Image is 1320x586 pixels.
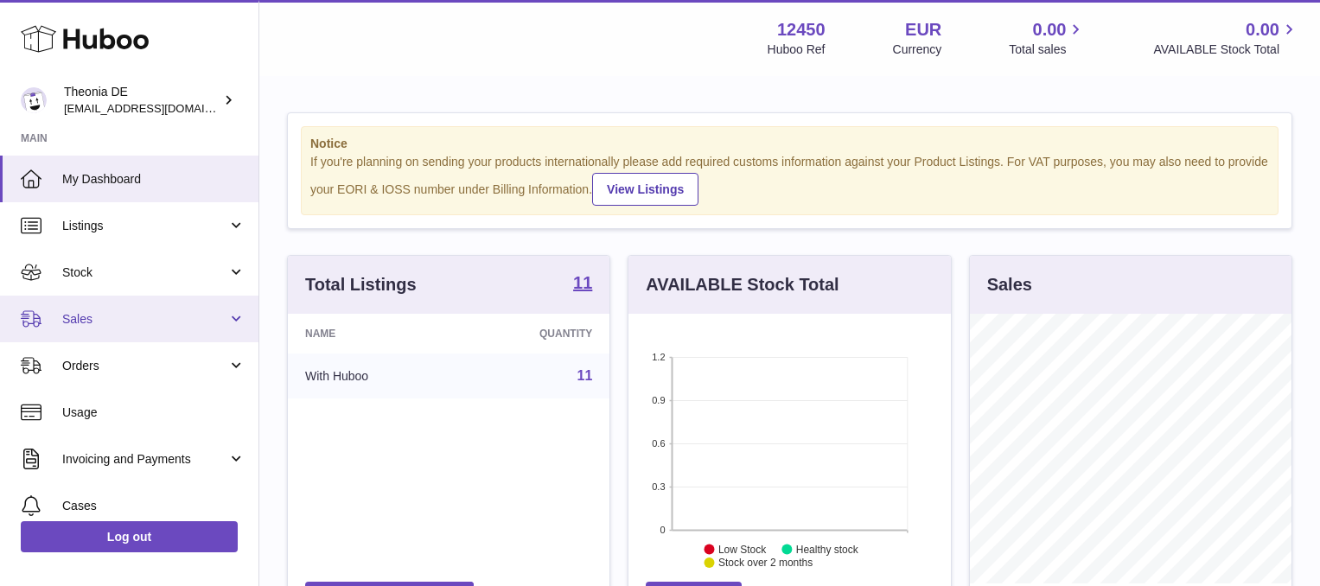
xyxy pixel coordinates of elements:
[62,358,227,374] span: Orders
[592,173,698,206] a: View Listings
[653,352,666,362] text: 1.2
[1246,18,1279,41] span: 0.00
[718,543,767,555] text: Low Stock
[660,525,666,535] text: 0
[796,543,859,555] text: Healthy stock
[457,314,609,354] th: Quantity
[62,404,246,421] span: Usage
[1153,18,1299,58] a: 0.00 AVAILABLE Stock Total
[1033,18,1067,41] span: 0.00
[987,273,1032,296] h3: Sales
[21,87,47,113] img: info-de@theonia.com
[21,521,238,552] a: Log out
[573,274,592,295] a: 11
[905,18,941,41] strong: EUR
[62,451,227,468] span: Invoicing and Payments
[305,273,417,296] h3: Total Listings
[62,171,246,188] span: My Dashboard
[288,354,457,398] td: With Huboo
[646,273,839,296] h3: AVAILABLE Stock Total
[1009,18,1086,58] a: 0.00 Total sales
[577,368,593,383] a: 11
[62,264,227,281] span: Stock
[893,41,942,58] div: Currency
[310,136,1269,152] strong: Notice
[718,557,813,569] text: Stock over 2 months
[1153,41,1299,58] span: AVAILABLE Stock Total
[573,274,592,291] strong: 11
[768,41,826,58] div: Huboo Ref
[653,481,666,492] text: 0.3
[288,314,457,354] th: Name
[1009,41,1086,58] span: Total sales
[310,154,1269,206] div: If you're planning on sending your products internationally please add required customs informati...
[64,101,254,115] span: [EMAIL_ADDRESS][DOMAIN_NAME]
[653,438,666,449] text: 0.6
[62,218,227,234] span: Listings
[777,18,826,41] strong: 12450
[62,498,246,514] span: Cases
[62,311,227,328] span: Sales
[64,84,220,117] div: Theonia DE
[653,395,666,405] text: 0.9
